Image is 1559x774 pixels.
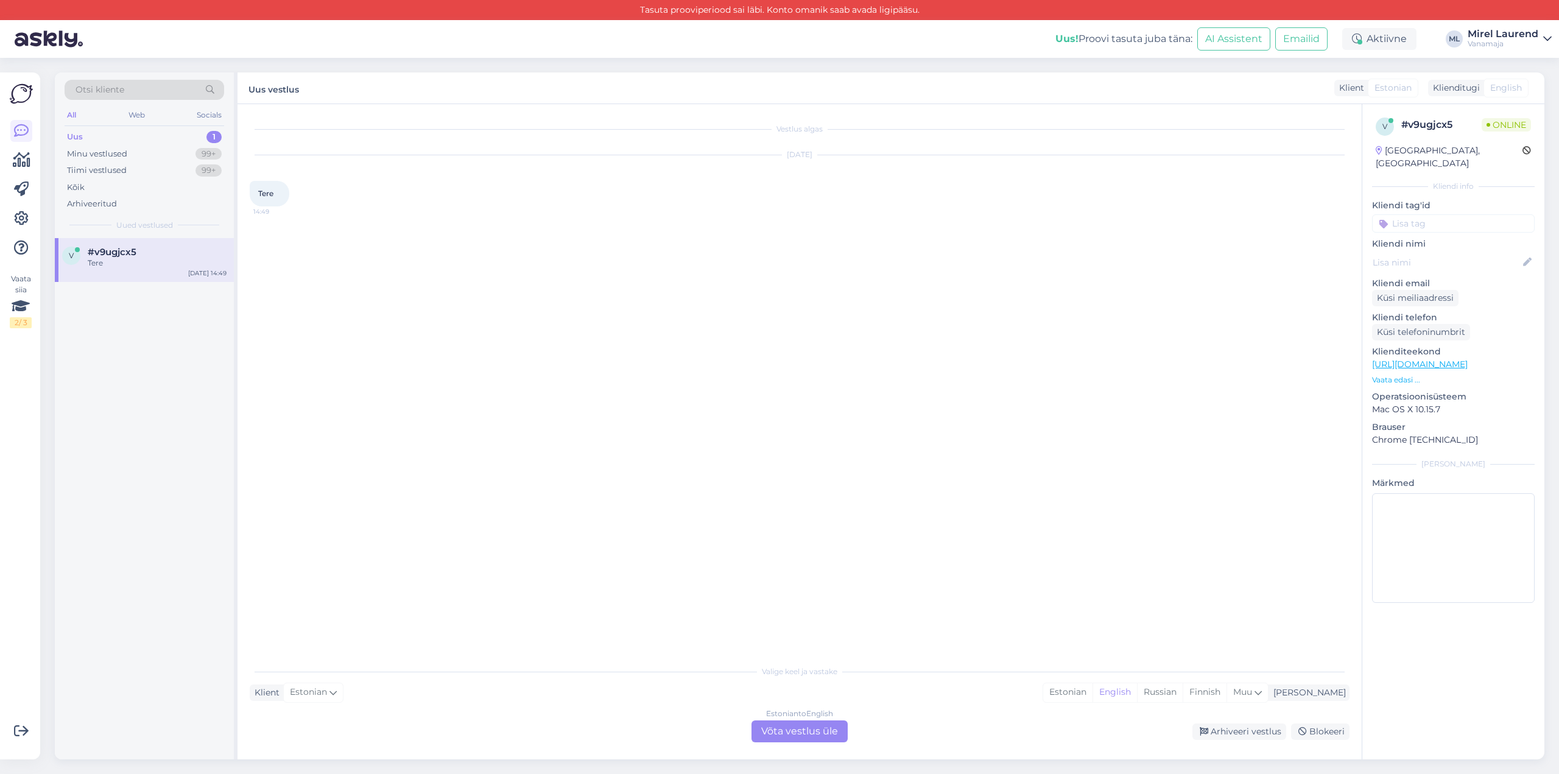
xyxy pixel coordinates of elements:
[1372,359,1468,370] a: [URL][DOMAIN_NAME]
[88,247,136,258] span: #v9ugjcx5
[1373,256,1521,269] input: Lisa nimi
[1446,30,1463,47] div: ML
[1372,199,1535,212] p: Kliendi tag'id
[76,83,124,96] span: Otsi kliente
[1192,723,1286,740] div: Arhiveeri vestlus
[1401,118,1482,132] div: # v9ugjcx5
[1372,214,1535,233] input: Lisa tag
[1137,683,1183,702] div: Russian
[1372,311,1535,324] p: Kliendi telefon
[1269,686,1346,699] div: [PERSON_NAME]
[1372,403,1535,416] p: Mac OS X 10.15.7
[126,107,147,123] div: Web
[10,82,33,105] img: Askly Logo
[10,317,32,328] div: 2 / 3
[1490,82,1522,94] span: English
[1275,27,1328,51] button: Emailid
[1372,477,1535,490] p: Märkmed
[195,148,222,160] div: 99+
[88,258,227,269] div: Tere
[194,107,224,123] div: Socials
[1372,434,1535,446] p: Chrome [TECHNICAL_ID]
[1372,345,1535,358] p: Klienditeekond
[1372,375,1535,385] p: Vaata edasi ...
[1043,683,1093,702] div: Estonian
[188,269,227,278] div: [DATE] 14:49
[1468,39,1538,49] div: Vanamaja
[250,149,1350,160] div: [DATE]
[248,80,299,96] label: Uus vestlus
[1374,82,1412,94] span: Estonian
[67,164,127,177] div: Tiimi vestlused
[1372,277,1535,290] p: Kliendi email
[1372,421,1535,434] p: Brauser
[1468,29,1552,49] a: Mirel LaurendVanamaja
[67,131,83,143] div: Uus
[250,666,1350,677] div: Valige keel ja vastake
[10,273,32,328] div: Vaata siia
[67,181,85,194] div: Kõik
[766,708,833,719] div: Estonian to English
[1376,144,1522,170] div: [GEOGRAPHIC_DATA], [GEOGRAPHIC_DATA]
[206,131,222,143] div: 1
[751,720,848,742] div: Võta vestlus üle
[1291,723,1350,740] div: Blokeeri
[1382,122,1387,131] span: v
[65,107,79,123] div: All
[1372,324,1470,340] div: Küsi telefoninumbrit
[258,189,273,198] span: Tere
[67,198,117,210] div: Arhiveeritud
[1183,683,1226,702] div: Finnish
[1372,459,1535,470] div: [PERSON_NAME]
[1372,390,1535,403] p: Operatsioonisüsteem
[1468,29,1538,39] div: Mirel Laurend
[67,148,127,160] div: Minu vestlused
[1482,118,1531,132] span: Online
[1342,28,1416,50] div: Aktiivne
[253,207,299,216] span: 14:49
[1233,686,1252,697] span: Muu
[1372,290,1459,306] div: Küsi meiliaadressi
[1428,82,1480,94] div: Klienditugi
[1093,683,1137,702] div: English
[250,686,280,699] div: Klient
[1372,181,1535,192] div: Kliendi info
[1334,82,1364,94] div: Klient
[290,686,327,699] span: Estonian
[1197,27,1270,51] button: AI Assistent
[250,124,1350,135] div: Vestlus algas
[195,164,222,177] div: 99+
[116,220,173,231] span: Uued vestlused
[1055,32,1192,46] div: Proovi tasuta juba täna:
[69,251,74,260] span: v
[1055,33,1079,44] b: Uus!
[1372,237,1535,250] p: Kliendi nimi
